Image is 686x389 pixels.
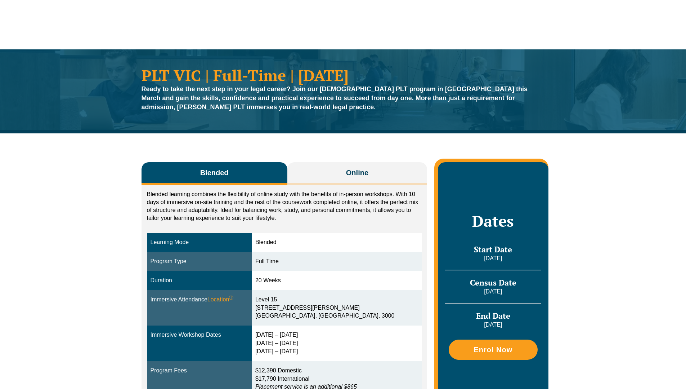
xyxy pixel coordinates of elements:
p: [DATE] [445,255,541,262]
div: Program Fees [151,367,248,375]
div: Program Type [151,257,248,266]
div: Level 15 [STREET_ADDRESS][PERSON_NAME] [GEOGRAPHIC_DATA], [GEOGRAPHIC_DATA], 3000 [255,296,418,321]
span: Location [207,296,234,304]
div: Immersive Workshop Dates [151,331,248,339]
span: Online [346,168,368,178]
span: Blended [200,168,229,178]
div: Blended [255,238,418,247]
div: 20 Weeks [255,277,418,285]
a: Enrol Now [449,340,537,360]
h1: PLT VIC | Full-Time | [DATE] [142,67,545,83]
sup: ⓘ [229,295,233,300]
span: End Date [476,310,510,321]
span: Census Date [470,277,516,288]
span: Start Date [474,244,512,255]
p: [DATE] [445,321,541,329]
div: Duration [151,277,248,285]
span: $17,790 International [255,376,309,382]
p: [DATE] [445,288,541,296]
span: Enrol Now [474,346,512,353]
h2: Dates [445,212,541,230]
div: Full Time [255,257,418,266]
span: $12,390 Domestic [255,367,302,373]
strong: Ready to take the next step in your legal career? Join our [DEMOGRAPHIC_DATA] PLT program in [GEO... [142,85,528,111]
div: [DATE] – [DATE] [DATE] – [DATE] [DATE] – [DATE] [255,331,418,356]
div: Learning Mode [151,238,248,247]
p: Blended learning combines the flexibility of online study with the benefits of in-person workshop... [147,190,422,222]
div: Immersive Attendance [151,296,248,304]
